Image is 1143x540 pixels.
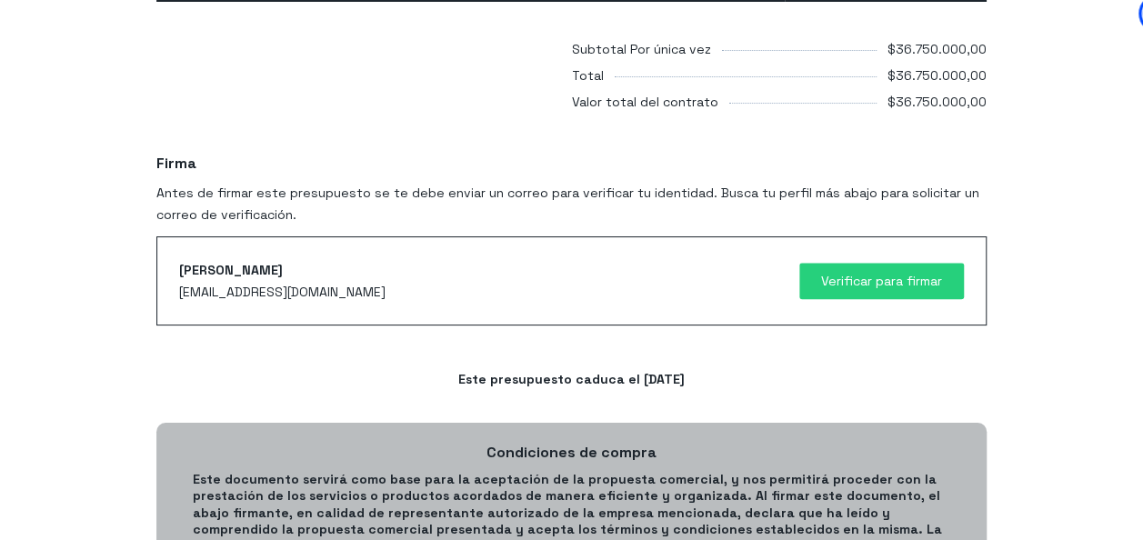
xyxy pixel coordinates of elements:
[887,41,987,57] span: $36.750.000,00
[799,263,964,299] button: Verificar para firmar
[887,91,987,117] div: $36.750.000,00
[156,368,987,390] div: Este presupuesto caduca el [DATE]
[156,154,987,173] h3: Firma
[572,38,711,60] div: Subtotal Por única vez
[179,262,283,278] span: [PERSON_NAME]
[179,284,386,300] span: [EMAIL_ADDRESS][DOMAIN_NAME]
[572,65,604,91] div: Total
[887,65,987,91] div: $36.750.000,00
[193,443,950,462] h3: Condiciones de compra
[156,154,987,325] div: Antes de firmar este presupuesto se te debe enviar un correo para verificar tu identidad. Busca t...
[572,91,718,117] div: Valor total del contrato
